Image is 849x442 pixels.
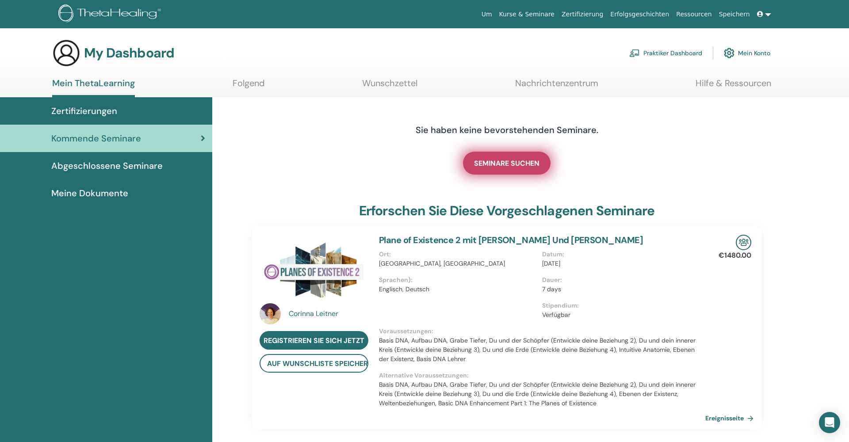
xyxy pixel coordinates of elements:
a: Hilfe & Ressourcen [696,78,771,95]
p: Ort : [379,250,537,259]
a: Registrieren Sie sich jetzt [260,331,368,350]
span: Zertifizierungen [51,104,117,118]
a: Um [478,6,496,23]
a: Plane of Existence 2 mit [PERSON_NAME] Und [PERSON_NAME] [379,234,643,246]
img: Plane of Existence 2 [260,235,368,306]
p: [GEOGRAPHIC_DATA], [GEOGRAPHIC_DATA] [379,259,537,268]
span: Registrieren Sie sich jetzt [264,336,364,345]
img: default.jpg [260,303,281,324]
p: Voraussetzungen : [379,327,705,336]
p: Basis DNA, Aufbau DNA, Grabe Tiefer, Du und der Schöpfer (Entwickle deine Beziehung 2), Du und de... [379,336,705,364]
p: Datum : [542,250,700,259]
p: Sprachen) : [379,275,537,285]
span: Abgeschlossene Seminare [51,159,163,172]
p: Verfügbar [542,310,700,320]
img: cog.svg [724,46,734,61]
h3: My Dashboard [84,45,174,61]
a: SEMINARE SUCHEN [463,152,551,175]
img: chalkboard-teacher.svg [629,49,640,57]
img: generic-user-icon.jpg [52,39,80,67]
p: Englisch, Deutsch [379,285,537,294]
h3: Erforschen Sie diese vorgeschlagenen Seminare [359,203,655,219]
p: Alternative Voraussetzungen : [379,371,705,380]
p: [DATE] [542,259,700,268]
a: Erfolgsgeschichten [607,6,673,23]
a: Zertifizierung [558,6,607,23]
a: Mein Konto [724,43,770,63]
div: Open Intercom Messenger [819,412,840,433]
span: Kommende Seminare [51,132,141,145]
p: Dauer : [542,275,700,285]
a: Speichern [715,6,753,23]
a: Ressourcen [673,6,715,23]
a: Ereignisseite [705,412,757,425]
a: Kurse & Seminare [496,6,558,23]
p: Stipendium : [542,301,700,310]
span: SEMINARE SUCHEN [474,159,539,168]
p: 7 days [542,285,700,294]
img: logo.png [58,4,164,24]
img: In-Person Seminar [736,235,751,250]
a: Corinna Leitner [289,309,371,319]
h4: Sie haben keine bevorstehenden Seminare. [367,125,646,135]
button: auf Wunschliste speichern [260,354,368,373]
a: Praktiker Dashboard [629,43,702,63]
a: Folgend [233,78,265,95]
a: Wunschzettel [362,78,417,95]
a: Mein ThetaLearning [52,78,135,97]
span: Meine Dokumente [51,187,128,200]
a: Nachrichtenzentrum [515,78,598,95]
p: €1480.00 [719,250,751,261]
p: Basis DNA, Aufbau DNA, Grabe Tiefer, Du und der Schöpfer (Entwickle deine Beziehung 2), Du und de... [379,380,705,408]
